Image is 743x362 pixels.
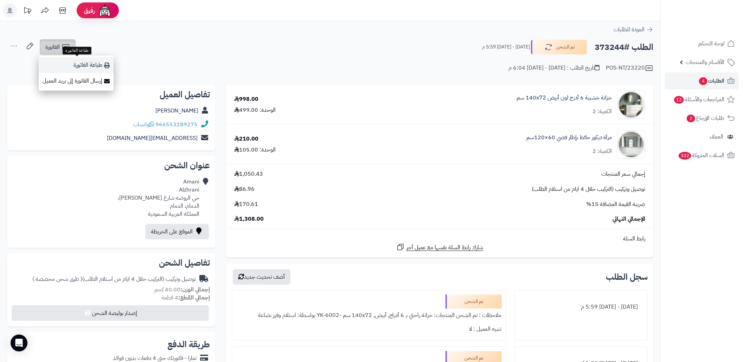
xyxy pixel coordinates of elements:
[678,150,724,160] span: السلات المتروكة
[19,4,36,19] a: تحديثات المنصة
[84,6,95,15] span: رفيق
[40,39,76,55] a: الفاتورة
[687,115,695,122] span: 2
[155,106,198,115] a: [PERSON_NAME]
[686,57,724,67] span: الأقسام والمنتجات
[236,322,502,336] div: تنبيه العميل : لا
[614,25,653,34] a: العودة للطلبات
[234,106,276,114] div: الوحدة: 499.00
[98,4,112,18] img: ai-face.png
[12,305,209,321] button: إصدار بوليصة الشحن
[39,73,114,89] a: إرسال الفاتورة إلى بريد العميل
[679,152,691,160] span: 322
[673,95,724,104] span: المراجعات والأسئلة
[508,64,600,72] div: تاريخ الطلب : [DATE] - [DATE] 6:04 م
[234,95,258,103] div: 998.00
[526,134,612,142] a: مرآة ديكور حائط بإطار فضي 60×120سم
[13,259,210,267] h2: تفاصيل الشحن
[698,76,724,86] span: الطلبات
[236,309,502,322] div: ملاحظات : تم الشحن المنتجات: خزانة راحتي بـ 6 أدراج, أبيض, ‎140x72 سم‏ -YK-6002 بواسطة: استلام وف...
[229,235,651,243] div: رابط السلة
[133,120,154,129] a: واتساب
[617,130,645,159] img: 1753181775-1-90x90.jpg
[63,47,91,54] div: طباعة الفاتورة
[710,132,723,142] span: العملاء
[234,185,255,193] span: 86.96
[234,215,264,223] span: 1,308.00
[665,147,739,164] a: السلات المتروكة322
[234,146,276,154] div: الوحدة: 105.00
[234,135,258,143] div: 210.00
[595,40,653,54] h2: الطلب #373244
[665,35,739,52] a: لوحة التحكم
[145,224,209,239] a: الموقع على الخريطة
[674,96,684,104] span: 12
[32,275,82,283] span: ( طرق شحن مخصصة )
[601,170,645,178] span: إجمالي سعر المنتجات
[154,285,210,294] small: 40.00 كجم
[531,40,587,54] button: تم الشحن
[11,335,27,351] div: Open Intercom Messenger
[107,134,198,142] a: [EMAIL_ADDRESS][DOMAIN_NAME]
[167,340,210,349] h2: طريقة الدفع
[406,244,483,252] span: شارك رابط السلة نفسها مع عميل آخر
[699,77,707,85] span: 4
[178,293,210,302] strong: إجمالي القطع:
[665,110,739,127] a: طلبات الإرجاع2
[396,243,483,252] a: شارك رابط السلة نفسها مع عميل آخر
[698,39,724,49] span: لوحة التحكم
[614,25,645,34] span: العودة للطلبات
[593,147,612,155] div: الكمية: 2
[39,57,114,73] a: طباعة الفاتورة
[155,120,198,129] a: 966553289275
[665,72,739,89] a: الطلبات4
[32,275,196,283] div: توصيل وتركيب (التركيب خلال 4 ايام من استلام الطلب)
[161,293,210,302] small: 4 قطعة
[613,215,645,223] span: الإجمالي النهائي
[233,269,290,285] button: أضف تحديث جديد
[606,273,648,281] h3: سجل الطلب
[586,200,645,208] span: ضريبة القيمة المضافة 15%
[665,128,739,145] a: العملاء
[13,90,210,99] h2: تفاصيل العميل
[118,178,199,218] div: Amani Alzhrani حي الروضه شارع [PERSON_NAME]، الدمام، الدمام المملكة العربية السعودية
[13,161,210,170] h2: عنوان الشحن
[686,113,724,123] span: طلبات الإرجاع
[519,300,643,314] div: [DATE] - [DATE] 5:59 م
[593,108,612,116] div: الكمية: 2
[180,285,210,294] strong: إجمالي الوزن:
[532,185,645,193] span: توصيل وتركيب (التركيب خلال 4 ايام من استلام الطلب)
[617,91,645,119] img: 1746709299-1702541934053-68567865785768-1000x1000-90x90.jpg
[517,94,612,102] a: خزانة خشبية 6 أدرج لون أبيض 140x72 سم
[45,43,60,51] span: الفاتورة
[234,200,258,208] span: 170.61
[234,170,263,178] span: 1,050.43
[482,44,530,51] small: [DATE] - [DATE] 5:59 م
[606,64,653,72] div: POS-NT/23220
[446,295,502,309] div: تم الشحن
[695,20,736,34] img: logo-2.png
[665,91,739,108] a: المراجعات والأسئلة12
